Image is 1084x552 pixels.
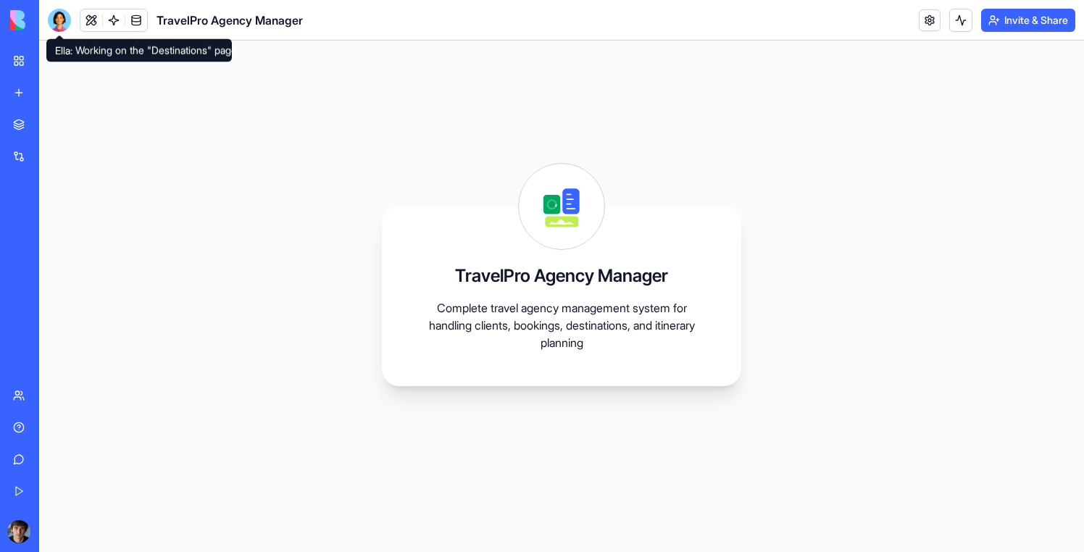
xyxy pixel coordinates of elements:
[981,9,1075,32] button: Invite & Share
[7,520,30,543] img: ACg8ocKDbP15H7to2jNEBZ-3BGgEKqSq3L4xjjBsjvuS6N2_Os_NFEc=s96-c
[157,12,303,29] span: TravelPro Agency Manager
[10,10,100,30] img: logo
[455,264,668,288] h3: TravelPro Agency Manager
[417,299,706,351] p: Complete travel agency management system for handling clients, bookings, destinations, and itiner...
